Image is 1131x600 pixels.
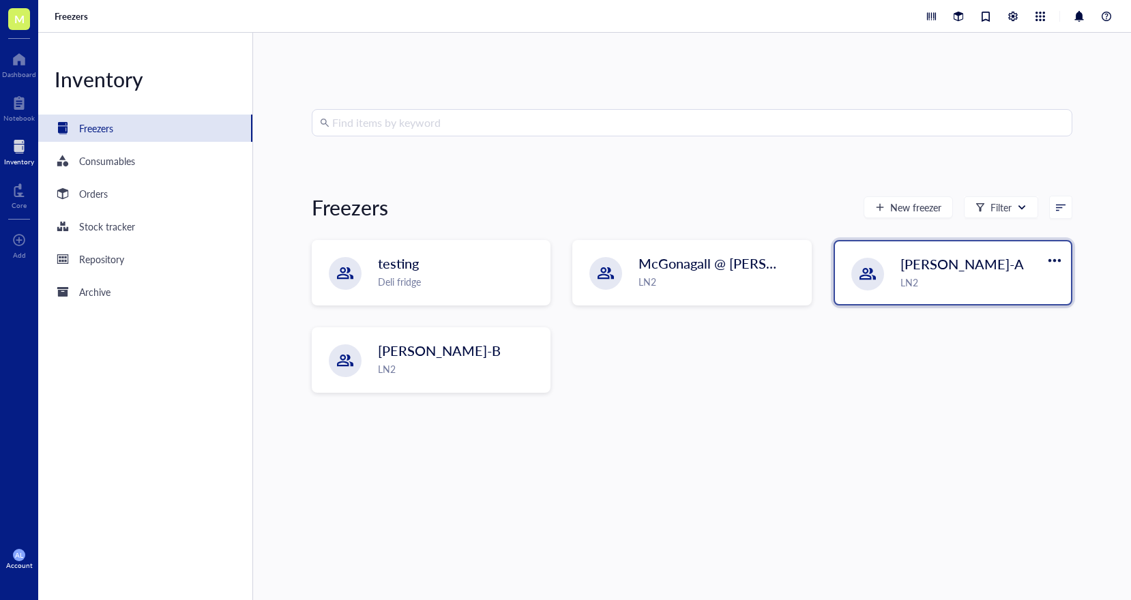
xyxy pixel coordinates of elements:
[990,200,1012,215] div: Filter
[864,196,953,218] button: New freezer
[4,157,34,166] div: Inventory
[38,180,252,207] a: Orders
[79,219,135,234] div: Stock tracker
[6,561,33,569] div: Account
[38,213,252,240] a: Stock tracker
[638,274,802,289] div: LN2
[4,136,34,166] a: Inventory
[38,147,252,175] a: Consumables
[638,254,838,273] span: McGonagall @ [PERSON_NAME]
[378,361,542,376] div: LN2
[3,92,35,122] a: Notebook
[38,115,252,142] a: Freezers
[79,153,135,168] div: Consumables
[14,10,25,27] span: M
[378,341,501,360] span: [PERSON_NAME]-B
[38,245,252,273] a: Repository
[12,179,27,209] a: Core
[79,121,113,136] div: Freezers
[38,65,252,93] div: Inventory
[55,10,91,22] a: Freezers
[378,254,419,273] span: testing
[2,70,36,78] div: Dashboard
[900,275,1063,290] div: LN2
[79,252,124,267] div: Repository
[12,201,27,209] div: Core
[900,254,1024,273] span: [PERSON_NAME]-A
[38,278,252,305] a: Archive
[890,202,941,213] span: New freezer
[13,251,26,259] div: Add
[79,186,108,201] div: Orders
[3,114,35,122] div: Notebook
[79,284,111,299] div: Archive
[312,194,388,221] div: Freezers
[15,551,23,559] span: AL
[378,274,542,289] div: Deli fridge
[2,48,36,78] a: Dashboard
